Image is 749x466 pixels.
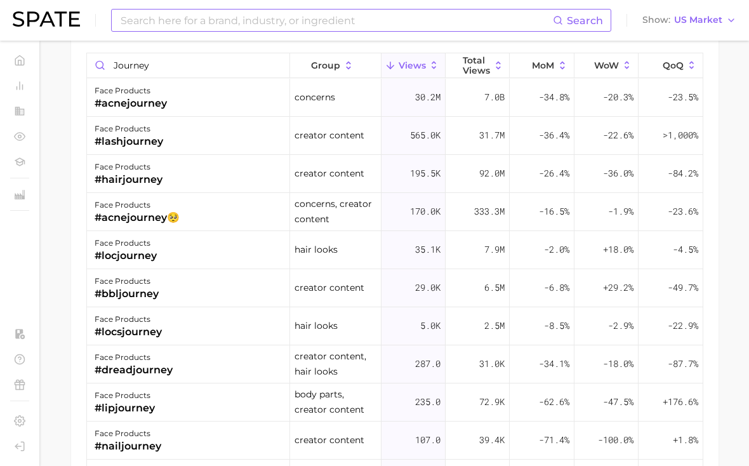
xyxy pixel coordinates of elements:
[295,432,364,448] span: creator content
[668,166,698,181] span: -84.2%
[668,90,698,105] span: -23.5%
[87,79,703,117] button: face products#acnejourneyconcerns30.2m7.0b-34.8%-20.3%-23.5%
[484,280,505,295] span: 6.5m
[603,394,633,409] span: -47.5%
[95,312,162,327] div: face products
[479,394,505,409] span: 72.9k
[295,128,364,143] span: creator content
[544,280,569,295] span: -6.8%
[463,55,490,76] span: Total Views
[603,356,633,371] span: -18.0%
[484,318,505,333] span: 2.5m
[95,248,157,263] div: #locjourney
[544,318,569,333] span: -8.5%
[673,432,698,448] span: +1.8%
[539,90,569,105] span: -34.8%
[87,231,703,269] button: face products#locjourneyhair looks35.1k7.9m-2.0%+18.0%-4.5%
[539,204,569,219] span: -16.5%
[484,90,505,105] span: 7.0b
[95,96,167,111] div: #acnejourney
[87,117,703,155] button: face products#lashjourneycreator content565.0k31.7m-36.4%-22.6%>1,000%
[539,356,569,371] span: -34.1%
[95,159,162,175] div: face products
[95,83,167,98] div: face products
[567,15,603,27] span: Search
[95,236,157,251] div: face products
[415,432,441,448] span: 107.0
[87,269,703,307] button: face products#bbljourneycreator content29.0k6.5m-6.8%+29.2%-49.7%
[663,394,698,409] span: +176.6%
[410,166,441,181] span: 195.5k
[674,17,722,23] span: US Market
[295,387,376,417] span: body parts, creator content
[474,204,505,219] span: 333.3m
[290,53,381,78] button: group
[95,401,155,416] div: #lipjourney
[639,53,703,78] button: QoQ
[295,90,335,105] span: concerns
[95,172,162,187] div: #hairjourney
[668,280,698,295] span: -49.7%
[381,53,446,78] button: Views
[410,128,441,143] span: 565.0k
[295,349,376,379] span: creator content, hair looks
[87,155,703,193] button: face products#hairjourneycreator content195.5k92.0m-26.4%-36.0%-84.2%
[603,166,633,181] span: -36.0%
[399,60,426,70] span: Views
[532,60,554,70] span: MoM
[479,128,505,143] span: 31.7m
[415,394,441,409] span: 235.0
[95,197,180,213] div: face products
[663,129,698,141] span: >1,000%
[446,53,510,78] button: Total Views
[119,10,553,31] input: Search here for a brand, industry, or ingredient
[295,242,338,257] span: hair looks
[510,53,574,78] button: MoM
[95,439,161,454] div: #nailjourney
[603,128,633,143] span: -22.6%
[484,242,505,257] span: 7.9m
[295,196,376,227] span: concerns, creator content
[608,204,633,219] span: -1.9%
[574,53,639,78] button: WoW
[608,318,633,333] span: -2.9%
[87,307,703,345] button: face products#locsjourneyhair looks5.0k2.5m-8.5%-2.9%-22.9%
[603,280,633,295] span: +29.2%
[87,422,703,460] button: face products#nailjourneycreator content107.039.4k-71.4%-100.0%+1.8%
[594,60,619,70] span: WoW
[479,432,505,448] span: 39.4k
[87,345,703,383] button: face products#dreadjourneycreator content, hair looks287.031.0k-34.1%-18.0%-87.7%
[420,318,441,333] span: 5.0k
[415,242,441,257] span: 35.1k
[603,90,633,105] span: -20.3%
[95,210,180,225] div: #acnejourney🥺
[95,350,173,365] div: face products
[10,437,29,456] a: Log out. Currently logged in with e-mail lhighfill@hunterpr.com.
[544,242,569,257] span: -2.0%
[415,356,441,371] span: 287.0
[95,426,161,441] div: face products
[95,121,163,136] div: face products
[663,60,684,70] span: QoQ
[598,432,633,448] span: -100.0%
[87,193,703,231] button: face products#acnejourney🥺concerns, creator content170.0k333.3m-16.5%-1.9%-23.6%
[539,166,569,181] span: -26.4%
[603,242,633,257] span: +18.0%
[668,356,698,371] span: -87.7%
[539,128,569,143] span: -36.4%
[95,388,155,403] div: face products
[539,394,569,409] span: -62.6%
[410,204,441,219] span: 170.0k
[673,242,698,257] span: -4.5%
[479,356,505,371] span: 31.0k
[639,12,739,29] button: ShowUS Market
[668,318,698,333] span: -22.9%
[539,432,569,448] span: -71.4%
[95,286,159,302] div: #bbljourney
[13,11,80,27] img: SPATE
[415,90,441,105] span: 30.2m
[311,60,340,70] span: group
[668,204,698,219] span: -23.6%
[95,324,162,340] div: #locsjourney
[87,53,289,77] input: Search in category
